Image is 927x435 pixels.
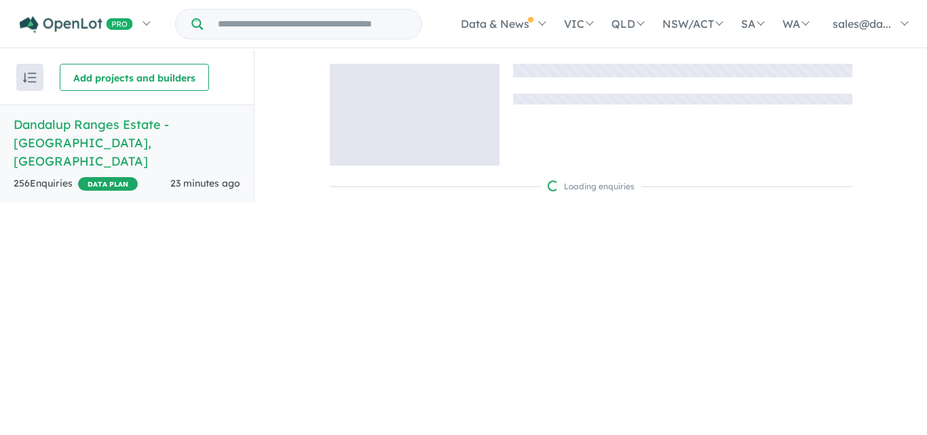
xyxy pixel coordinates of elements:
span: 23 minutes ago [170,177,240,189]
h5: Dandalup Ranges Estate - [GEOGRAPHIC_DATA] , [GEOGRAPHIC_DATA] [14,115,240,170]
div: 256 Enquir ies [14,176,138,192]
span: DATA PLAN [78,177,138,191]
img: sort.svg [23,73,37,83]
button: Add projects and builders [60,64,209,91]
span: sales@da... [833,17,891,31]
img: Openlot PRO Logo White [20,16,133,33]
input: Try estate name, suburb, builder or developer [206,10,419,39]
div: Loading enquiries [548,180,635,193]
